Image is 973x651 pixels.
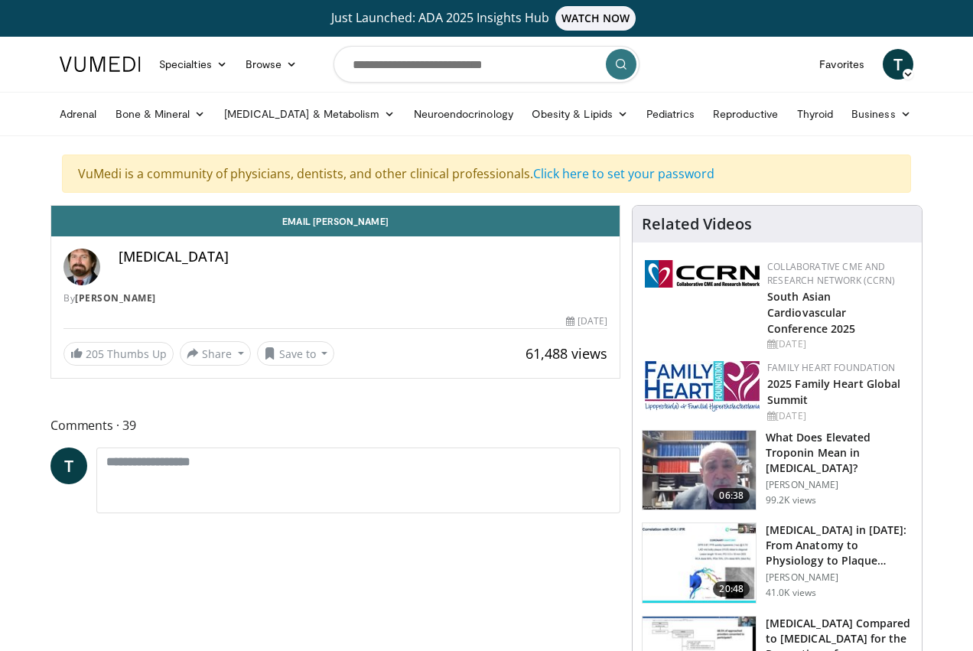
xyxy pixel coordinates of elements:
div: By [63,291,607,305]
a: Click here to set your password [533,165,714,182]
a: Business [842,99,920,129]
a: Browse [236,49,307,80]
a: T [50,448,87,484]
p: [PERSON_NAME] [766,571,913,584]
img: VuMedi Logo [60,57,141,72]
button: Save to [257,341,335,366]
a: 20:48 [MEDICAL_DATA] in [DATE]: From Anatomy to Physiology to Plaque Burden and … [PERSON_NAME] 4... [642,522,913,604]
a: Email [PERSON_NAME] [51,206,620,236]
span: WATCH NOW [555,6,636,31]
a: Reproductive [704,99,788,129]
h3: [MEDICAL_DATA] in [DATE]: From Anatomy to Physiology to Plaque Burden and … [766,522,913,568]
div: [DATE] [767,337,910,351]
a: Favorites [810,49,874,80]
h4: [MEDICAL_DATA] [119,249,607,265]
span: 06:38 [713,488,750,503]
div: [DATE] [566,314,607,328]
a: [PERSON_NAME] [75,291,156,304]
a: Family Heart Foundation [767,361,895,374]
a: South Asian Cardiovascular Conference 2025 [767,289,856,336]
p: [PERSON_NAME] [766,479,913,491]
a: 2025 Family Heart Global Summit [767,376,900,407]
a: 205 Thumbs Up [63,342,174,366]
img: 823da73b-7a00-425d-bb7f-45c8b03b10c3.150x105_q85_crop-smart_upscale.jpg [643,523,756,603]
p: 41.0K views [766,587,816,599]
img: a04ee3ba-8487-4636-b0fb-5e8d268f3737.png.150x105_q85_autocrop_double_scale_upscale_version-0.2.png [645,260,760,288]
a: [MEDICAL_DATA] & Metabolism [215,99,405,129]
img: 98daf78a-1d22-4ebe-927e-10afe95ffd94.150x105_q85_crop-smart_upscale.jpg [643,431,756,510]
a: Collaborative CME and Research Network (CCRN) [767,260,895,287]
span: Comments 39 [50,415,620,435]
img: Avatar [63,249,100,285]
span: 205 [86,347,104,361]
a: Obesity & Lipids [522,99,637,129]
a: Adrenal [50,99,106,129]
span: 61,488 views [526,344,607,363]
h4: Related Videos [642,215,752,233]
img: 96363db5-6b1b-407f-974b-715268b29f70.jpeg.150x105_q85_autocrop_double_scale_upscale_version-0.2.jpg [645,361,760,412]
input: Search topics, interventions [334,46,639,83]
h3: What Does Elevated Troponin Mean in [MEDICAL_DATA]? [766,430,913,476]
a: Specialties [150,49,236,80]
div: VuMedi is a community of physicians, dentists, and other clinical professionals. [62,155,911,193]
p: 99.2K views [766,494,816,506]
a: 06:38 What Does Elevated Troponin Mean in [MEDICAL_DATA]? [PERSON_NAME] 99.2K views [642,430,913,511]
a: Thyroid [788,99,843,129]
a: Pediatrics [637,99,704,129]
button: Share [180,341,251,366]
div: [DATE] [767,409,910,423]
a: Neuroendocrinology [405,99,522,129]
a: Just Launched: ADA 2025 Insights HubWATCH NOW [62,6,911,31]
a: Bone & Mineral [106,99,215,129]
span: 20:48 [713,581,750,597]
a: T [883,49,913,80]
